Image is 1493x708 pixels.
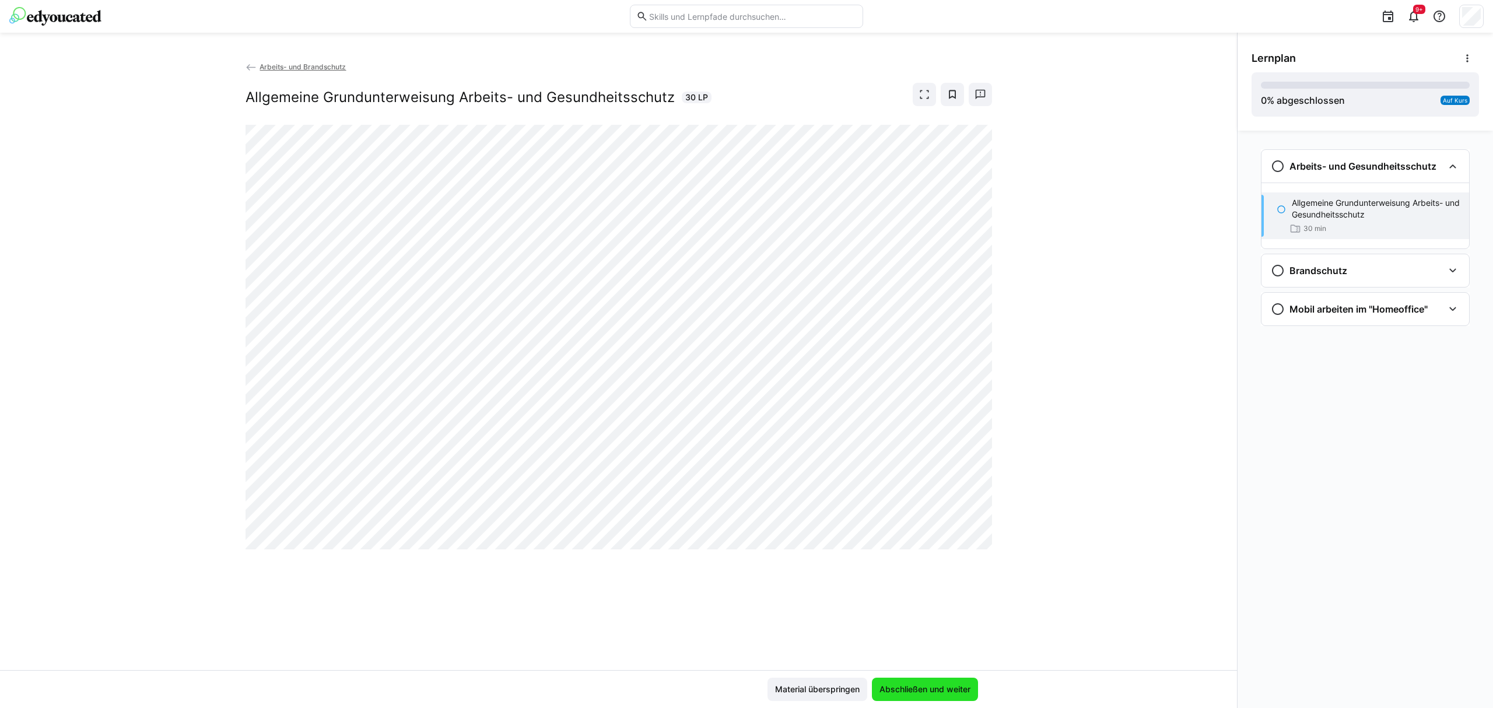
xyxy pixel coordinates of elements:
h2: Allgemeine Grundunterweisung Arbeits- und Gesundheitsschutz [246,89,675,106]
span: 30 min [1303,224,1326,233]
span: Arbeits- und Brandschutz [260,62,346,71]
p: Allgemeine Grundunterweisung Arbeits- und Gesundheitsschutz [1292,197,1460,220]
div: % abgeschlossen [1261,93,1345,107]
h3: Arbeits- und Gesundheitsschutz [1289,160,1436,172]
input: Skills und Lernpfade durchsuchen… [648,11,857,22]
span: Auf Kurs [1443,97,1467,104]
h3: Mobil arbeiten im "Homeoffice" [1289,303,1428,315]
span: Lernplan [1252,52,1296,65]
a: Arbeits- und Brandschutz [246,62,346,71]
span: 30 LP [685,92,708,103]
span: Abschließen und weiter [878,684,972,695]
span: 9+ [1415,6,1423,13]
span: Material überspringen [773,684,861,695]
button: Abschließen und weiter [872,678,978,701]
button: Material überspringen [767,678,867,701]
span: 0 [1261,94,1267,106]
h3: Brandschutz [1289,265,1347,276]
